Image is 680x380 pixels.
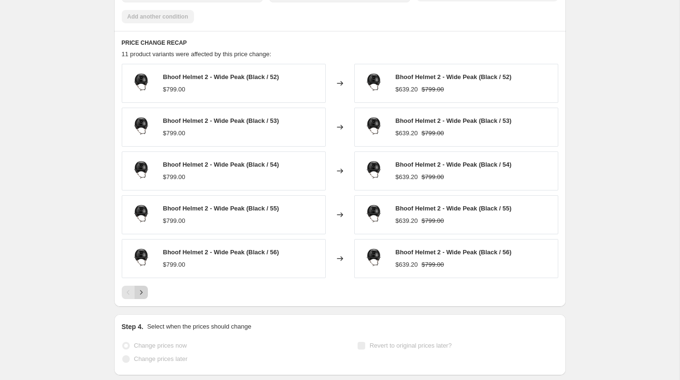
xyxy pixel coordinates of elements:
[134,342,187,349] span: Change prices now
[396,249,512,256] span: Bhoof Helmet 2 - Wide Peak (Black / 56)
[163,85,185,94] div: $799.00
[396,172,418,182] div: $639.20
[369,342,452,349] span: Revert to original prices later?
[163,249,279,256] span: Bhoof Helmet 2 - Wide Peak (Black / 56)
[122,322,144,331] h2: Step 4.
[163,260,185,270] div: $799.00
[422,216,444,226] strike: $799.00
[359,113,388,141] img: 5_285ef3b1-c5a2-4391-a4a8-a63d76126038_80x.png
[396,161,512,168] span: Bhoof Helmet 2 - Wide Peak (Black / 54)
[127,244,155,273] img: 5_285ef3b1-c5a2-4391-a4a8-a63d76126038_80x.png
[359,244,388,273] img: 5_285ef3b1-c5a2-4391-a4a8-a63d76126038_80x.png
[163,129,185,138] div: $799.00
[396,216,418,226] div: $639.20
[396,129,418,138] div: $639.20
[127,69,155,98] img: 5_285ef3b1-c5a2-4391-a4a8-a63d76126038_80x.png
[127,200,155,229] img: 5_285ef3b1-c5a2-4391-a4a8-a63d76126038_80x.png
[122,286,148,299] nav: Pagination
[396,73,512,80] span: Bhoof Helmet 2 - Wide Peak (Black / 52)
[359,69,388,98] img: 5_285ef3b1-c5a2-4391-a4a8-a63d76126038_80x.png
[396,260,418,270] div: $639.20
[422,260,444,270] strike: $799.00
[163,172,185,182] div: $799.00
[163,73,279,80] span: Bhoof Helmet 2 - Wide Peak (Black / 52)
[422,85,444,94] strike: $799.00
[422,172,444,182] strike: $799.00
[163,117,279,124] span: Bhoof Helmet 2 - Wide Peak (Black / 53)
[396,205,512,212] span: Bhoof Helmet 2 - Wide Peak (Black / 55)
[163,205,279,212] span: Bhoof Helmet 2 - Wide Peak (Black / 55)
[396,85,418,94] div: $639.20
[147,322,251,331] p: Select when the prices should change
[359,157,388,185] img: 5_285ef3b1-c5a2-4391-a4a8-a63d76126038_80x.png
[127,113,155,141] img: 5_285ef3b1-c5a2-4391-a4a8-a63d76126038_80x.png
[122,50,272,58] span: 11 product variants were affected by this price change:
[396,117,512,124] span: Bhoof Helmet 2 - Wide Peak (Black / 53)
[422,129,444,138] strike: $799.00
[127,157,155,185] img: 5_285ef3b1-c5a2-4391-a4a8-a63d76126038_80x.png
[122,39,558,47] h6: PRICE CHANGE RECAP
[359,200,388,229] img: 5_285ef3b1-c5a2-4391-a4a8-a63d76126038_80x.png
[163,216,185,226] div: $799.00
[135,286,148,299] button: Next
[134,355,188,362] span: Change prices later
[163,161,279,168] span: Bhoof Helmet 2 - Wide Peak (Black / 54)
